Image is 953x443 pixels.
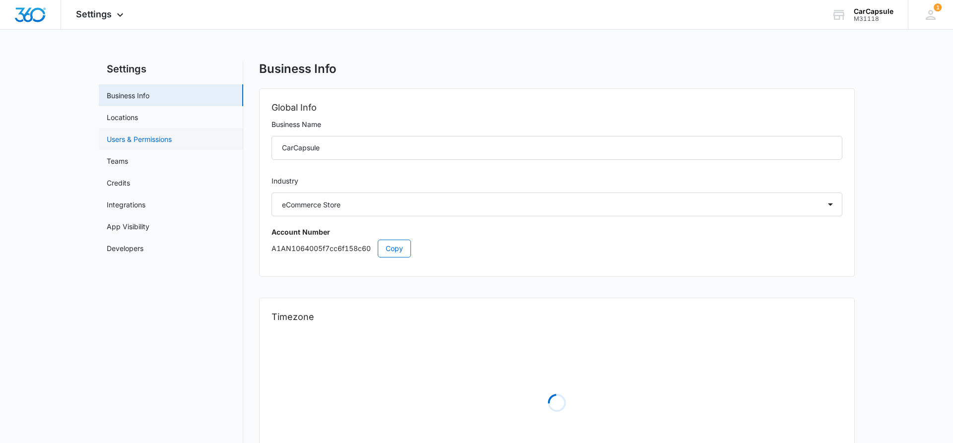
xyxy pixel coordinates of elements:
h2: Settings [99,62,243,76]
span: 1 [934,3,942,11]
h2: Timezone [272,310,842,324]
h2: Global Info [272,101,842,115]
a: Teams [107,156,128,166]
button: Copy [378,240,411,257]
div: notifications count [934,3,942,11]
div: account name [854,7,893,15]
span: Copy [386,243,403,254]
strong: Account Number [272,228,330,236]
label: Business Name [272,119,842,130]
a: Business Info [107,90,149,101]
a: App Visibility [107,221,149,232]
label: Industry [272,176,842,187]
p: A1AN1064005f7cc6f158c60 [272,240,842,257]
a: Users & Permissions [107,134,172,144]
a: Credits [107,178,130,188]
h1: Business Info [259,62,337,76]
span: Settings [76,9,112,19]
a: Integrations [107,199,145,210]
a: Locations [107,112,138,123]
a: Developers [107,243,143,253]
div: account id [854,15,893,22]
